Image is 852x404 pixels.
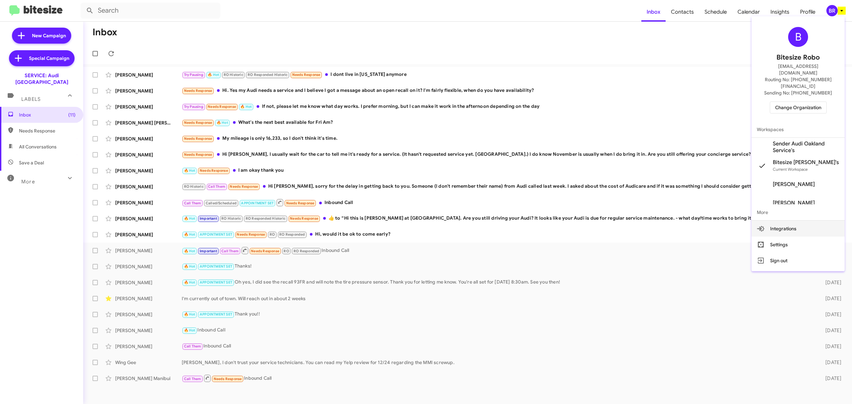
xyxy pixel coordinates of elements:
[773,181,815,188] span: [PERSON_NAME]
[751,237,845,253] button: Settings
[759,76,837,90] span: Routing No: [PHONE_NUMBER][FINANCIAL_ID]
[788,27,808,47] div: B
[751,221,845,237] button: Integrations
[775,102,821,113] span: Change Organization
[751,253,845,269] button: Sign out
[759,63,837,76] span: [EMAIL_ADDRESS][DOMAIN_NAME]
[770,101,827,113] button: Change Organization
[751,121,845,137] span: Workspaces
[773,167,808,172] span: Current Workspace
[751,204,845,220] span: More
[773,140,839,154] span: Sender Audi Oakland Service's
[773,159,839,166] span: Bitesize [PERSON_NAME]'s
[776,52,820,63] span: Bitesize Robo
[764,90,832,96] span: Sending No: [PHONE_NUMBER]
[773,200,815,206] span: [PERSON_NAME]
